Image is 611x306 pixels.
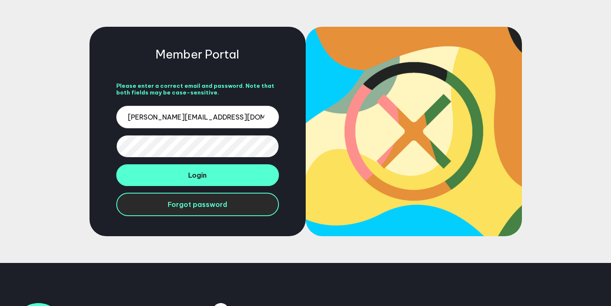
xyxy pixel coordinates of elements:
a: Forgot password [116,193,279,216]
button: Login [116,164,279,186]
span: Forgot password [168,200,227,209]
h5: Member Portal [156,47,239,61]
input: Email [116,106,279,128]
li: Please enter a correct email and password. Note that both fields may be case-sensitive. [116,82,279,96]
span: Login [188,171,207,179]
